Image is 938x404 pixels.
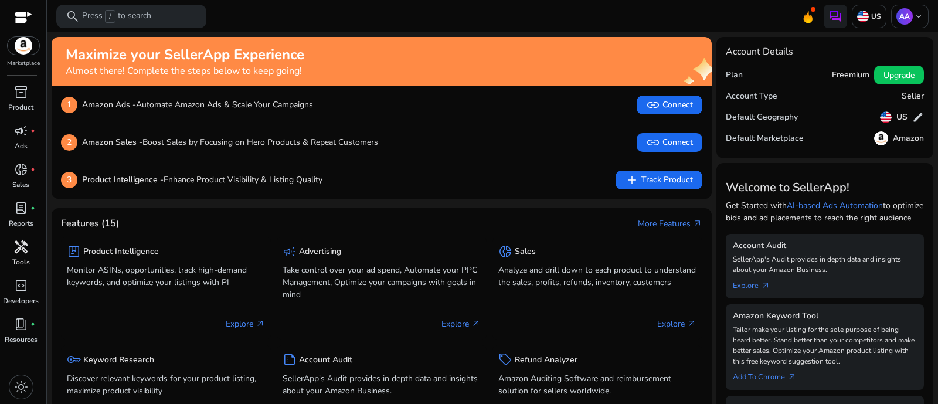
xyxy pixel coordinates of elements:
[82,99,136,110] b: Amazon Ads -
[3,296,39,306] p: Developers
[687,319,696,328] span: arrow_outward
[82,137,142,148] b: Amazon Sales -
[30,128,35,133] span: fiber_manual_record
[14,124,28,138] span: campaign
[14,380,28,394] span: light_mode
[761,281,770,290] span: arrow_outward
[880,111,892,123] img: us.svg
[515,247,536,257] h5: Sales
[902,91,924,101] h5: Seller
[8,102,33,113] p: Product
[283,264,481,301] p: Take control over your ad spend, Automate your PPC Management, Optimize your campaigns with goals...
[83,355,154,365] h5: Keyword Research
[646,98,693,112] span: Connect
[14,85,28,99] span: inventory_2
[82,136,378,148] p: Boost Sales by Focusing on Hero Products & Repeat Customers
[14,317,28,331] span: book_4
[66,46,304,63] h2: Maximize your SellerApp Experience
[874,131,888,145] img: amazon.svg
[82,174,164,185] b: Product Intelligence -
[498,245,512,259] span: donut_small
[498,372,696,397] p: Amazon Auditing Software and reimbursement solution for sellers worldwide.
[67,352,81,366] span: key
[14,162,28,176] span: donut_small
[66,9,80,23] span: search
[12,257,30,267] p: Tools
[14,201,28,215] span: lab_profile
[82,10,151,23] p: Press to search
[61,218,119,229] h4: Features (15)
[857,11,869,22] img: us.svg
[646,135,693,150] span: Connect
[625,173,639,187] span: add
[726,91,777,101] h5: Account Type
[66,66,304,77] h4: Almost there! Complete the steps below to keep going!
[726,46,793,57] h4: Account Details
[637,133,702,152] button: linkConnect
[646,98,660,112] span: link
[14,279,28,293] span: code_blocks
[8,37,39,55] img: amazon.svg
[82,99,313,111] p: Automate Amazon Ads & Scale Your Campaigns
[733,275,780,291] a: Explorearrow_outward
[726,181,924,195] h3: Welcome to SellerApp!
[498,352,512,366] span: sell
[733,366,806,383] a: Add To Chrome
[726,134,804,144] h5: Default Marketplace
[733,311,917,321] h5: Amazon Keyword Tool
[12,179,29,190] p: Sales
[896,113,908,123] h5: US
[83,247,159,257] h5: Product Intelligence
[625,173,693,187] span: Track Product
[61,134,77,151] p: 2
[30,322,35,327] span: fiber_manual_record
[14,240,28,254] span: handyman
[733,241,917,251] h5: Account Audit
[67,245,81,259] span: package
[693,219,702,228] span: arrow_outward
[61,97,77,113] p: 1
[256,319,265,328] span: arrow_outward
[832,70,869,80] h5: Freemium
[726,199,924,224] p: Get Started with to optimize bids and ad placements to reach the right audience
[67,264,265,288] p: Monitor ASINs, opportunities, track high-demand keywords, and optimize your listings with PI
[657,318,696,330] p: Explore
[82,174,322,186] p: Enhance Product Visibility & Listing Quality
[896,8,913,25] p: AA
[30,206,35,211] span: fiber_manual_record
[515,355,577,365] h5: Refund Analyzer
[61,172,77,188] p: 3
[733,254,917,275] p: SellerApp's Audit provides in depth data and insights about your Amazon Business.
[726,70,743,80] h5: Plan
[869,12,881,21] p: US
[283,352,297,366] span: summarize
[5,334,38,345] p: Resources
[638,218,702,230] a: More Featuresarrow_outward
[787,200,883,211] a: AI-based Ads Automation
[637,96,702,114] button: linkConnect
[283,372,481,397] p: SellerApp's Audit provides in depth data and insights about your Amazon Business.
[30,167,35,172] span: fiber_manual_record
[646,135,660,150] span: link
[733,324,917,366] p: Tailor make your listing for the sole purpose of being heard better. Stand better than your compe...
[226,318,265,330] p: Explore
[726,113,798,123] h5: Default Geography
[105,10,115,23] span: /
[299,355,352,365] h5: Account Audit
[893,134,924,144] h5: Amazon
[15,141,28,151] p: Ads
[299,247,341,257] h5: Advertising
[787,372,797,382] span: arrow_outward
[7,59,40,68] p: Marketplace
[914,12,923,21] span: keyboard_arrow_down
[283,245,297,259] span: campaign
[67,372,265,397] p: Discover relevant keywords for your product listing, maximize product visibility
[883,69,915,82] span: Upgrade
[471,319,481,328] span: arrow_outward
[441,318,481,330] p: Explore
[9,218,33,229] p: Reports
[912,111,924,123] span: edit
[616,171,702,189] button: addTrack Product
[874,66,924,84] button: Upgrade
[498,264,696,288] p: Analyze and drill down to each product to understand the sales, profits, refunds, inventory, cust...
